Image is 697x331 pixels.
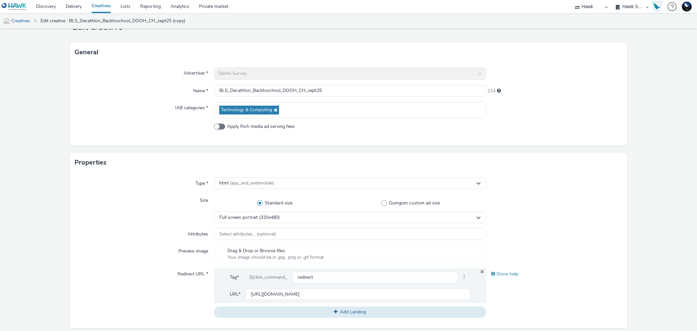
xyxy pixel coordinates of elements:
[488,88,496,94] span: 214
[458,271,471,283] span: }
[181,67,211,77] label: Advertiser *
[176,245,211,254] label: Preview image
[221,107,272,113] span: Technology & Computing
[682,2,692,11] img: Support Hawk
[197,195,211,204] label: Size
[486,268,622,280] div: Show help
[173,102,211,111] label: IAB categories *
[37,13,189,29] a: Edit creative : BLS_Decathlon_Backtoschool_DOOH_CH_sept25 (copy)
[214,306,486,318] button: Add Landing
[219,215,280,220] span: Full screen portrait (320x480)
[652,1,664,12] a: Hawk Academy
[265,200,292,206] span: Standard size
[193,178,211,187] label: Type *
[227,123,295,130] span: Apply Rich media ad serving fees
[230,180,274,186] span: (app_and_webmobile)
[214,85,486,96] input: Name
[219,232,276,237] span: Select attributes... (optional)
[246,288,470,300] input: url...
[244,271,292,283] div: ${click_command_
[185,228,211,237] label: Attributes
[227,248,324,254] span: Drag & Drop or Browse files.
[389,200,440,206] span: Gumgum custom ad size
[227,254,324,261] span: Your image should be in .jpg, .png or .gif format
[497,88,501,94] div: Maximum 255 characters
[75,158,107,167] h3: Properties
[340,309,366,315] span: Add Landing
[175,268,211,277] label: Redirect URL *
[2,3,27,11] img: undefined Logo
[191,85,211,94] label: Name *
[75,47,98,57] h3: General
[219,181,274,186] span: html
[652,1,662,12] img: Hawk Academy
[3,18,10,25] img: mobile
